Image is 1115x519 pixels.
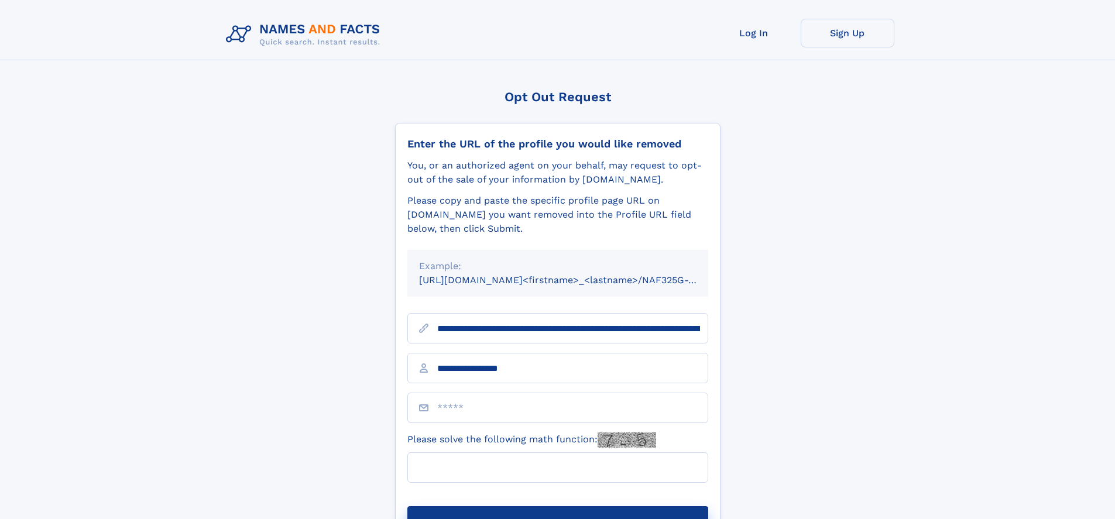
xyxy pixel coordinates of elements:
div: Example: [419,259,697,273]
a: Log In [707,19,801,47]
div: You, or an authorized agent on your behalf, may request to opt-out of the sale of your informatio... [407,159,708,187]
small: [URL][DOMAIN_NAME]<firstname>_<lastname>/NAF325G-xxxxxxxx [419,274,730,286]
div: Enter the URL of the profile you would like removed [407,138,708,150]
a: Sign Up [801,19,894,47]
label: Please solve the following math function: [407,432,656,448]
img: Logo Names and Facts [221,19,390,50]
div: Please copy and paste the specific profile page URL on [DOMAIN_NAME] you want removed into the Pr... [407,194,708,236]
div: Opt Out Request [395,90,721,104]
